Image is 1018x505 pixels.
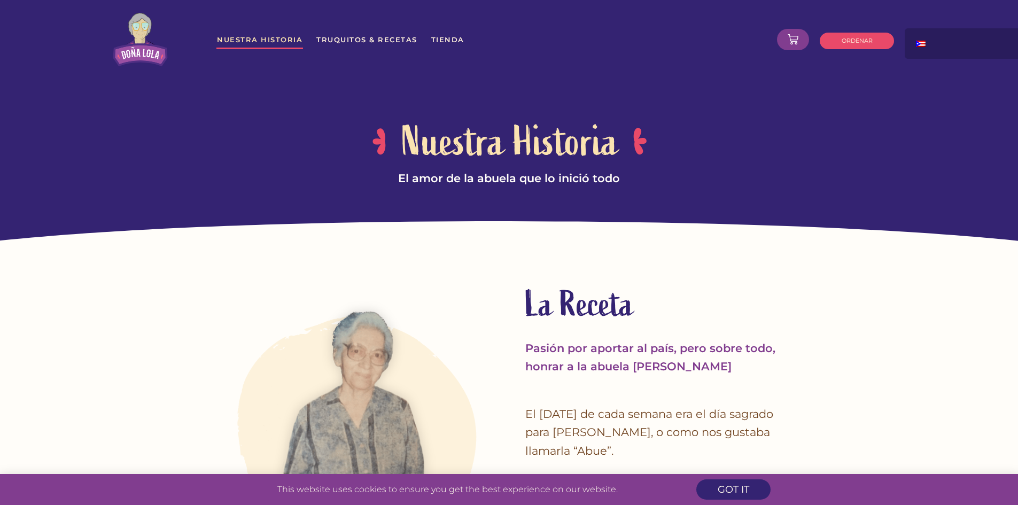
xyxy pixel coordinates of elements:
[316,30,418,49] a: Truquitos & Recetas
[718,485,749,494] span: got it
[820,33,894,49] a: ORDENAR
[216,30,303,49] a: Nuestra Historia
[402,114,618,169] h2: Nuestra Historia
[696,479,771,500] a: got it
[525,339,798,376] p: Pasión por aportar al país, pero sobre todo, honrar a la abuela [PERSON_NAME]
[916,41,926,47] img: Spanish
[216,30,698,49] nav: Menu
[210,169,809,188] div: El amor de la abuela que lo inició todo
[525,405,798,461] p: El [DATE] de cada semana era el día sagrado para [PERSON_NAME], o como nos gustaba llamarla “Abue”.
[431,30,465,49] a: Tienda
[525,281,798,328] h2: La Receta
[210,485,686,494] p: This website uses cookies to ensure you get the best experience on our website.
[842,38,873,44] span: ORDENAR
